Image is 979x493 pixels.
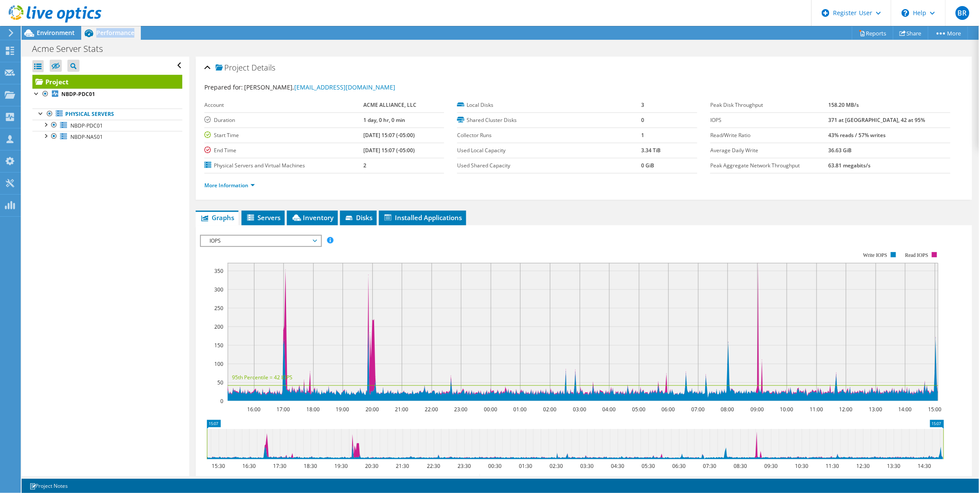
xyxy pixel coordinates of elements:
span: BR [956,6,969,20]
b: 43% reads / 57% writes [829,131,886,139]
text: 18:00 [306,406,320,413]
label: Physical Servers and Virtual Machines [204,161,364,170]
b: 63.81 megabits/s [829,162,871,169]
text: 00:00 [484,406,497,413]
b: 2 [364,162,367,169]
label: Read/Write Ratio [710,131,828,140]
b: 158.20 MB/s [829,101,859,109]
a: Reports [852,26,893,40]
a: Physical Servers [32,109,182,120]
text: 100 [214,360,223,368]
b: 1 day, 0 hr, 0 min [364,116,406,124]
span: [PERSON_NAME], [244,83,395,91]
label: Used Shared Capacity [457,161,641,170]
a: Project Notes [23,480,74,491]
text: 17:30 [273,462,286,470]
a: Share [893,26,928,40]
span: Servers [246,213,280,222]
a: NBDP-PDC01 [32,89,182,100]
label: Start Time [204,131,364,140]
b: 371 at [GEOGRAPHIC_DATA], 42 at 95% [829,116,925,124]
text: 03:30 [580,462,594,470]
text: 06:30 [672,462,686,470]
text: 17:00 [277,406,290,413]
span: Performance [96,29,134,37]
text: 0 [220,397,223,405]
b: 1 [642,131,645,139]
text: 13:30 [887,462,900,470]
label: Average Daily Write [710,146,828,155]
span: Environment [37,29,75,37]
text: 350 [214,267,223,275]
text: 22:30 [427,462,440,470]
text: 11:00 [810,406,823,413]
text: 13:00 [869,406,882,413]
label: End Time [204,146,364,155]
b: [DATE] 15:07 (-05:00) [364,131,415,139]
text: 11:30 [826,462,839,470]
text: 10:30 [795,462,808,470]
text: 250 [214,304,223,312]
span: Project [216,64,249,72]
a: Project [32,75,182,89]
text: 95th Percentile = 42 IOPS [232,374,292,381]
label: IOPS [710,116,828,125]
label: Collector Runs [457,131,641,140]
label: Used Local Capacity [457,146,641,155]
label: Peak Aggregate Network Throughput [710,161,828,170]
span: IOPS [205,236,316,246]
text: 14:00 [898,406,912,413]
a: More [928,26,968,40]
text: 21:00 [395,406,408,413]
text: 07:00 [691,406,705,413]
text: 04:30 [611,462,624,470]
text: 14:30 [918,462,931,470]
b: 3 [642,101,645,109]
label: Shared Cluster Disks [457,116,641,125]
text: 15:00 [928,406,941,413]
a: NBDP-NAS01 [32,131,182,142]
text: 04:00 [602,406,616,413]
text: 12:30 [856,462,870,470]
text: 00:30 [488,462,502,470]
text: 06:00 [661,406,675,413]
b: ACME ALLIANCE, LLC [364,101,417,109]
text: 02:30 [550,462,563,470]
text: 16:30 [242,462,256,470]
text: 19:30 [334,462,348,470]
label: Peak Disk Throughput [710,101,828,109]
text: 08:00 [721,406,734,413]
span: NBDP-PDC01 [70,122,103,129]
span: Installed Applications [383,213,462,222]
text: Read IOPS [905,252,928,258]
label: Local Disks [457,101,641,109]
label: Duration [204,116,364,125]
text: 05:30 [642,462,655,470]
text: 21:30 [396,462,409,470]
b: 0 GiB [642,162,655,169]
text: 12:00 [839,406,852,413]
text: 02:00 [543,406,556,413]
text: 23:00 [454,406,467,413]
text: 16:00 [247,406,261,413]
text: 20:00 [366,406,379,413]
svg: \n [902,9,909,17]
text: 300 [214,286,223,293]
text: 19:00 [336,406,349,413]
a: More Information [204,182,255,189]
b: 0 [642,116,645,124]
b: 3.34 TiB [642,147,661,154]
text: 07:30 [703,462,716,470]
span: Graphs [200,213,234,222]
text: Write IOPS [863,252,887,258]
h1: Acme Server Stats [28,44,116,54]
text: 20:30 [365,462,378,470]
text: 150 [214,342,223,349]
text: 10:00 [780,406,793,413]
b: [DATE] 15:07 (-05:00) [364,147,415,154]
text: 01:30 [519,462,532,470]
label: Account [204,101,364,109]
text: 05:00 [632,406,645,413]
text: 09:00 [750,406,764,413]
span: Inventory [291,213,334,222]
